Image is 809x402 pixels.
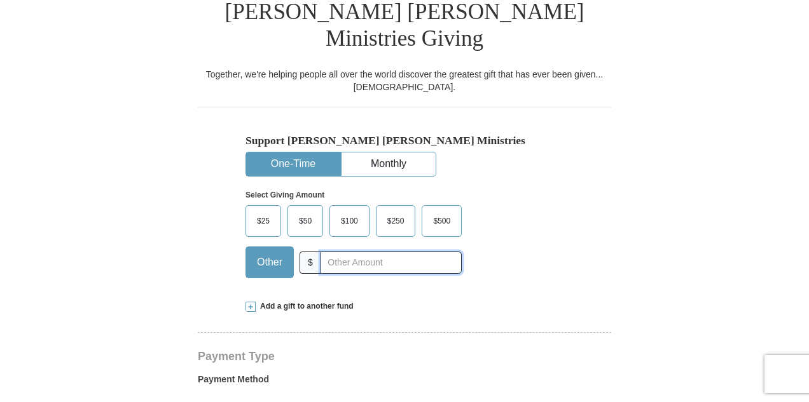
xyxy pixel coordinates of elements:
label: Payment Method [198,373,611,392]
button: Monthly [342,152,436,176]
span: $ [300,251,321,274]
strong: Select Giving Amount [245,191,324,199]
span: Other [251,253,289,272]
div: Together, we're helping people all over the world discover the greatest gift that has ever been g... [198,68,611,93]
h4: Payment Type [198,351,611,361]
span: $25 [251,211,276,231]
span: $50 [293,211,318,231]
button: One-Time [246,152,340,176]
span: $500 [427,211,457,231]
span: $100 [335,211,364,231]
h5: Support [PERSON_NAME] [PERSON_NAME] Ministries [245,134,564,147]
span: $250 [381,211,411,231]
span: Add a gift to another fund [256,301,354,312]
input: Other Amount [321,251,462,274]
